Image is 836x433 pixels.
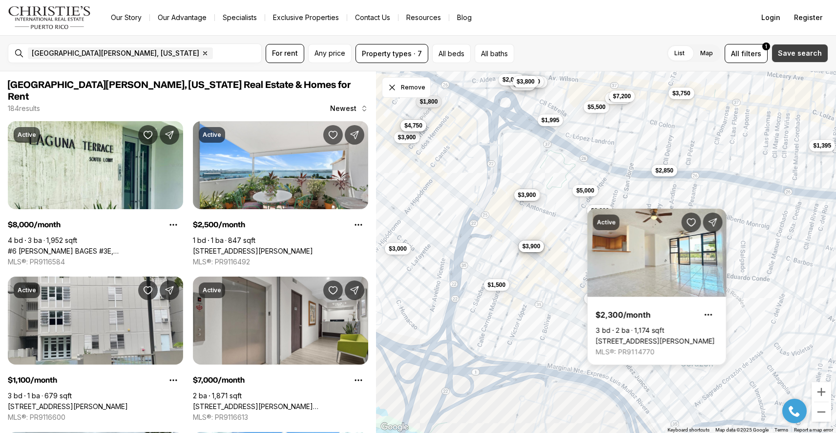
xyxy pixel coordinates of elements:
button: Property options [699,305,718,325]
span: For rent [272,49,298,57]
p: Active [597,218,616,226]
img: logo [8,6,91,29]
span: Any price [314,49,345,57]
button: Newest [324,99,374,118]
button: Property types · 7 [355,44,428,63]
button: Share Property [345,281,364,300]
button: $3,900 [514,189,540,200]
span: [GEOGRAPHIC_DATA][PERSON_NAME], [US_STATE] Real Estate & Homes for Rent [8,80,351,102]
span: $3,000 [389,245,407,253]
button: $2,300 [587,205,613,216]
button: Property options [164,215,183,235]
button: Dismiss drawing [382,77,431,98]
button: Contact Us [347,11,398,24]
button: Share Property [160,281,179,300]
button: Save Property: 229 CALLE DEL PARQUE #3A [682,213,701,232]
p: Active [18,286,36,294]
button: $3,900 [519,240,544,252]
span: Save search [778,49,822,57]
a: #6 MARIANO RAMIREZ BAGES #3E, SAN JUAN PR, 00907 [8,247,183,256]
button: $3,800 [513,75,539,87]
button: Property options [349,370,368,390]
button: Zoom out [812,402,831,422]
button: For rent [266,44,304,63]
button: $4,750 [400,119,426,131]
span: $3,750 [672,89,690,97]
span: $2,300 [591,207,609,215]
span: $1,500 [488,281,506,289]
a: Our Advantage [150,11,214,24]
button: Save Property: 75 JUNIN ST #1002 [138,281,158,300]
button: $2,850 [651,164,677,176]
span: $7,000 [514,80,532,88]
button: Login [755,8,786,27]
button: Share Property [703,213,723,232]
span: $1,395 [814,141,832,149]
span: $3,900 [518,191,536,198]
span: Map data ©2025 Google [715,427,769,433]
span: $5,000 [576,187,594,195]
span: $3,900 [522,242,541,250]
button: Save Property: 252 CALLE DEL CRISTO #4A [323,125,343,145]
button: Share Property [345,125,364,145]
button: Zoom in [812,382,831,402]
a: 252 CALLE DEL CRISTO #4A, SAN JUAN PR, 00901 [193,247,313,256]
button: $3,900 [394,131,420,143]
a: 229 CALLE DEL PARQUE #3A, SAN JUAN PR, 00912 [596,337,715,346]
button: $1,995 [538,114,564,126]
button: $3,000 [385,243,411,255]
a: Report a map error [794,427,833,433]
button: $5,000 [572,185,598,196]
span: $2,000 [502,75,521,83]
button: All baths [475,44,514,63]
span: $7,200 [613,92,631,100]
button: Save search [772,44,828,63]
label: Map [692,44,721,62]
span: $4,400 [609,94,627,102]
button: $2,000 [584,293,610,304]
p: Active [18,131,36,139]
span: $2,850 [655,166,673,174]
button: Save Property: #6 MARIANO RAMIREZ BAGES #3E [138,125,158,145]
span: Newest [330,105,356,112]
span: [GEOGRAPHIC_DATA][PERSON_NAME], [US_STATE] [32,49,199,57]
span: $1,995 [542,116,560,124]
span: Register [794,14,822,22]
button: $7,000 [510,78,536,90]
button: Allfilters1 [725,44,768,63]
button: Property options [164,370,183,390]
p: Active [203,286,221,294]
button: Property options [349,215,368,235]
a: Terms (opens in new tab) [774,427,788,433]
p: 184 results [8,105,40,112]
span: 1 [765,43,767,50]
span: All [731,48,739,59]
label: List [667,44,692,62]
button: $4,400 [605,92,631,104]
span: $1,800 [420,97,438,105]
span: Login [761,14,780,22]
span: $3,900 [398,133,416,141]
a: Specialists [215,11,265,24]
span: $4,750 [404,121,422,129]
span: $5,500 [588,103,606,111]
button: $5,500 [584,101,610,113]
button: Any price [308,44,352,63]
button: $1,800 [416,95,442,107]
a: 301 GALLARDO OFFICE BLDG. #Suite M, OLD SAN JUAN PR, 00901 [193,402,368,411]
a: Blog [449,11,480,24]
span: $3,800 [517,77,535,85]
p: Active [203,131,221,139]
button: Register [788,8,828,27]
a: 75 JUNIN ST #1002, SAN JUAN PR, 00926 [8,402,128,411]
a: Exclusive Properties [265,11,347,24]
button: Save Property: 301 GALLARDO OFFICE BLDG. #Suite M [323,281,343,300]
button: $7,200 [609,90,635,102]
span: filters [741,48,761,59]
button: All beds [432,44,471,63]
button: $2,150 [522,76,548,88]
a: Resources [398,11,449,24]
button: $1,395 [810,139,836,151]
button: $2,000 [499,73,524,85]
